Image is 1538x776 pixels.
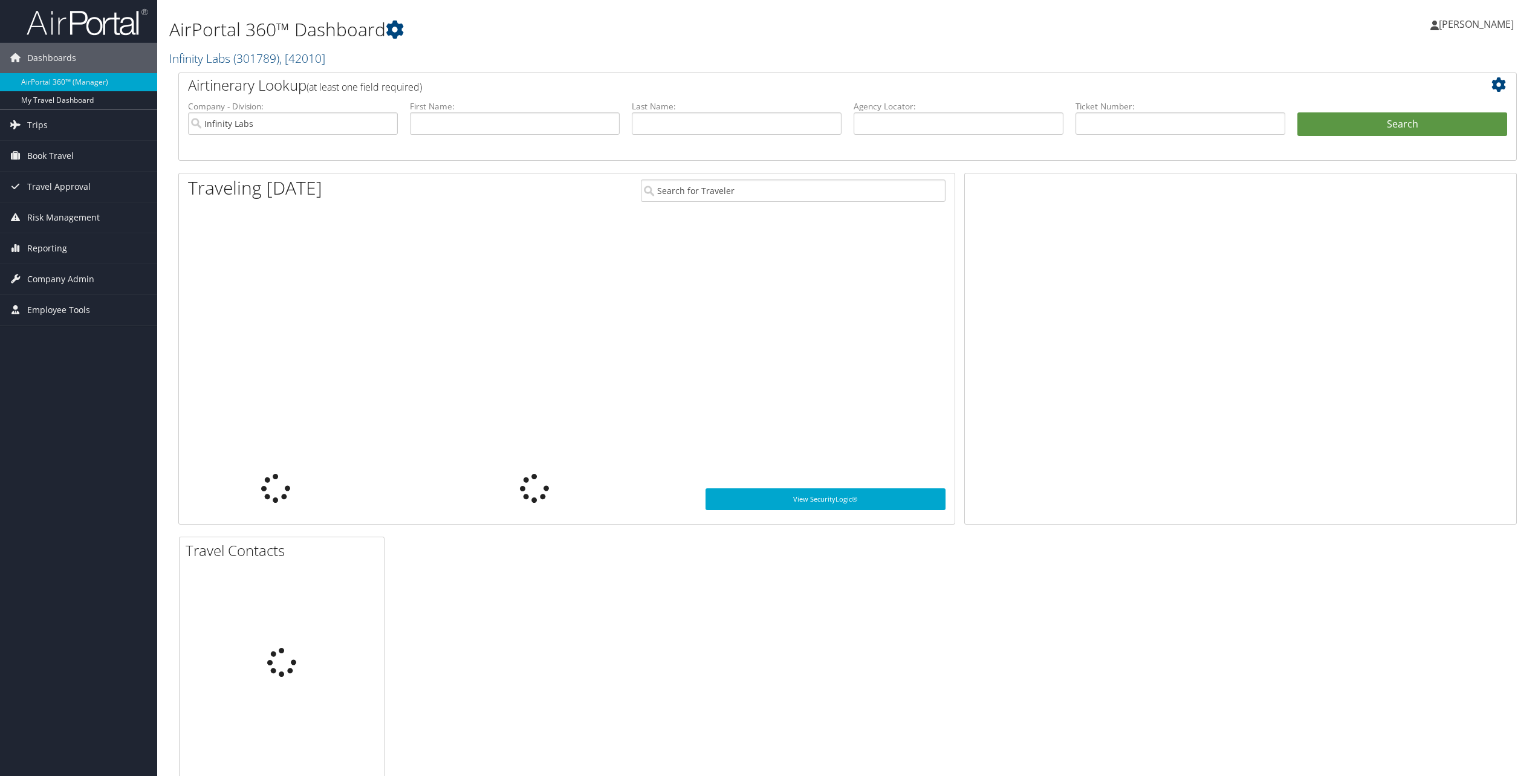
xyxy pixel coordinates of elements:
input: Search for Traveler [641,179,946,202]
label: Company - Division: [188,100,398,112]
label: First Name: [410,100,620,112]
span: Employee Tools [27,295,90,325]
a: View SecurityLogic® [706,488,946,510]
span: Dashboards [27,43,76,73]
span: Book Travel [27,141,74,171]
span: Company Admin [27,264,94,294]
h1: Traveling [DATE] [188,175,322,201]
span: Reporting [27,233,67,264]
a: [PERSON_NAME] [1430,6,1526,42]
span: [PERSON_NAME] [1439,18,1514,31]
label: Last Name: [632,100,842,112]
span: Trips [27,110,48,140]
span: Risk Management [27,202,100,233]
label: Agency Locator: [854,100,1063,112]
h2: Travel Contacts [186,540,384,561]
h1: AirPortal 360™ Dashboard [169,17,1074,42]
h2: Airtinerary Lookup [188,75,1396,95]
span: ( 301789 ) [233,50,279,66]
span: (at least one field required) [307,80,422,94]
button: Search [1297,112,1507,137]
a: Infinity Labs [169,50,325,66]
img: airportal-logo.png [27,8,148,36]
span: , [ 42010 ] [279,50,325,66]
span: Travel Approval [27,172,91,202]
label: Ticket Number: [1076,100,1285,112]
